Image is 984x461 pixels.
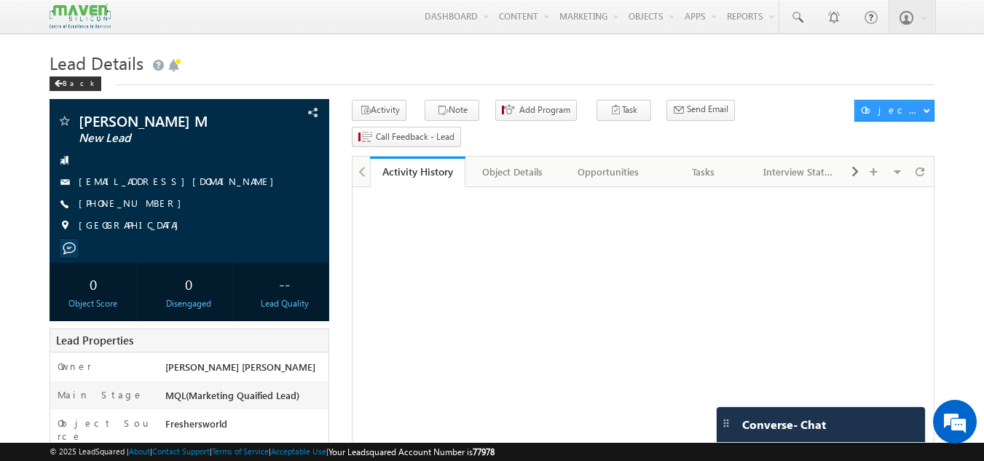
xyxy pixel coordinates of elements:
div: Back [50,76,101,91]
div: 0 [149,270,229,297]
label: Main Stage [58,388,143,401]
span: [GEOGRAPHIC_DATA] [79,218,186,233]
span: [PERSON_NAME] [PERSON_NAME] [165,360,315,373]
a: Activity History [370,157,465,187]
span: Your Leadsquared Account Number is [328,446,495,457]
span: 77978 [473,446,495,457]
div: Object Actions [861,103,923,117]
div: Disengaged [149,297,229,310]
div: Activity History [381,165,454,178]
span: © 2025 LeadSquared | | | | | [50,445,495,459]
div: Freshersworld [162,417,329,437]
div: 0 [53,270,134,297]
label: Owner [58,360,92,373]
button: Task [597,100,651,121]
span: [PHONE_NUMBER] [79,197,189,211]
span: [PERSON_NAME] M [79,114,251,128]
a: [EMAIL_ADDRESS][DOMAIN_NAME] [79,175,281,187]
a: Tasks [656,157,752,187]
button: Activity [352,100,406,121]
label: Object Source [58,417,151,443]
button: Add Program [495,100,577,121]
div: Object Score [53,297,134,310]
span: Lead Properties [56,333,133,347]
button: Send Email [666,100,735,121]
div: Interview Status [763,163,834,181]
a: Acceptable Use [271,446,326,456]
a: Back [50,76,109,88]
span: Lead Details [50,51,143,74]
button: Object Actions [854,100,934,122]
span: Call Feedback - Lead [376,130,454,143]
div: Tasks [668,163,739,181]
a: Interview Status [752,157,847,187]
a: Contact Support [152,446,210,456]
a: Opportunities [561,157,656,187]
span: Send Email [687,103,728,116]
div: Lead Quality [244,297,325,310]
div: -- [244,270,325,297]
a: Object Details [465,157,561,187]
img: Custom Logo [50,4,111,29]
span: New Lead [79,131,251,146]
div: Object Details [477,163,548,181]
a: About [129,446,150,456]
span: Add Program [519,103,570,117]
img: carter-drag [720,417,732,429]
a: Terms of Service [212,446,269,456]
span: Converse - Chat [742,418,826,431]
div: Opportunities [572,163,643,181]
div: MQL(Marketing Quaified Lead) [162,388,329,409]
button: Note [425,100,479,121]
button: Call Feedback - Lead [352,127,461,148]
